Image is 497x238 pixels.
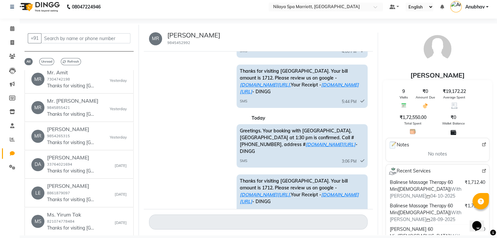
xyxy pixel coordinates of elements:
[31,130,44,143] div: MR
[422,102,428,109] img: Amount Due Icon
[115,220,127,226] small: [DATE]
[47,139,96,146] p: Thanks for visiting [GEOGRAPHIC_DATA]. Your bill amount is 4725. Please review us on google - [DO...
[342,49,356,54] span: 4:06 PM
[110,135,127,140] small: Yesterday
[240,192,359,204] a: [DOMAIN_NAME][URL]
[31,73,44,86] div: MR
[402,88,405,95] span: 9
[47,134,70,138] small: 9854265315
[31,186,44,200] div: LE
[31,215,44,228] div: MS
[240,158,247,164] span: SMS
[47,168,96,174] p: Thanks for visiting [GEOGRAPHIC_DATA]. Your bill amount is 0. Please review us on google - [DOMAI...
[47,77,70,82] small: 7304742198
[240,98,247,104] span: SMS
[470,212,490,231] iframe: chat widget
[428,151,447,157] span: No notes
[450,1,462,12] img: Anubhav
[110,78,127,83] small: Yesterday
[240,192,291,198] a: [DOMAIN_NAME][URL].
[451,114,456,121] span: ₹0
[115,192,127,197] small: [DATE]
[342,99,356,105] span: 5:44 PM
[25,58,33,65] span: All
[443,88,466,95] span: ₹19,172.22
[47,225,96,231] p: Thanks for visiting [GEOGRAPHIC_DATA]. Your bill amount is 5670. Please review us on google - [DO...
[465,202,485,209] span: ₹1,712.40
[39,58,54,65] span: Unread
[404,121,422,126] span: Total Spent
[421,33,454,65] img: avatar
[167,40,190,45] small: 9845452992
[240,208,247,214] span: SMS
[410,128,416,135] img: Total Spent Icon
[61,58,81,65] span: Refresh
[47,155,96,161] h6: [PERSON_NAME]
[383,70,492,80] div: [PERSON_NAME]
[400,95,408,100] span: Visits
[342,158,356,164] span: 3:06 PM
[47,105,70,110] small: 9845855421
[451,102,457,109] img: Average Spent Icon
[443,95,465,100] span: Average Spent
[110,106,127,112] small: Yesterday
[240,128,357,154] span: Greetings. Your booking with [GEOGRAPHIC_DATA], [GEOGRAPHIC_DATA] at 1:30 pm is confirmed. Call #...
[47,82,96,89] p: Thanks for visiting [GEOGRAPHIC_DATA]. Your bill amount is 3087. Please review us on google - [DO...
[400,114,426,121] span: ₹1,72,550.00
[115,163,127,169] small: [DATE]
[28,33,41,43] button: +91
[306,141,356,147] a: [DOMAIN_NAME][URL]
[47,219,75,224] small: 821074778484
[47,98,98,104] h6: Mr. [PERSON_NAME]
[167,31,220,39] h5: [PERSON_NAME]
[47,111,96,118] p: Thanks for visiting [GEOGRAPHIC_DATA]. Your bill amount is 2677. Please review us on google - [DO...
[342,209,356,215] span: 3:58 PM
[252,115,265,121] strong: Today
[442,121,465,126] span: Wallet Balance
[240,82,359,95] a: [DOMAIN_NAME][URL]
[465,179,485,186] span: ₹1,712.40
[47,183,96,189] h6: [PERSON_NAME]
[240,178,359,204] span: Thanks for visiting [GEOGRAPHIC_DATA]. Your bill amount is 1712. Please review us on google - You...
[389,167,431,175] span: Recent Services
[389,141,409,149] span: Notes
[390,203,453,216] span: Balinese Massage Therapy 60 Min([DEMOGRAPHIC_DATA])
[47,162,72,167] small: 33764021694
[47,196,96,203] p: Thanks for visiting [GEOGRAPHIC_DATA]. Your bill amount is 4095. Please review us on google - [DO...
[47,191,70,195] small: 8861879097
[240,82,291,88] a: [DOMAIN_NAME][URL].
[47,126,96,132] h6: [PERSON_NAME]
[47,212,96,218] h6: Ms. Yirum Tak
[390,179,453,192] span: Balinese Massage Therapy 60 Min([DEMOGRAPHIC_DATA])
[416,95,435,100] span: Amount Due
[31,101,44,114] div: MR
[41,33,130,43] input: Search by name or phone number
[149,32,162,45] div: MR
[422,88,428,95] span: ₹0
[465,4,485,10] span: Anubhav
[240,68,359,95] span: Thanks for visiting [GEOGRAPHIC_DATA]. Your bill amount is 1712. Please review us on google - You...
[31,158,44,171] div: DA
[47,69,96,76] h6: Mr. Amit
